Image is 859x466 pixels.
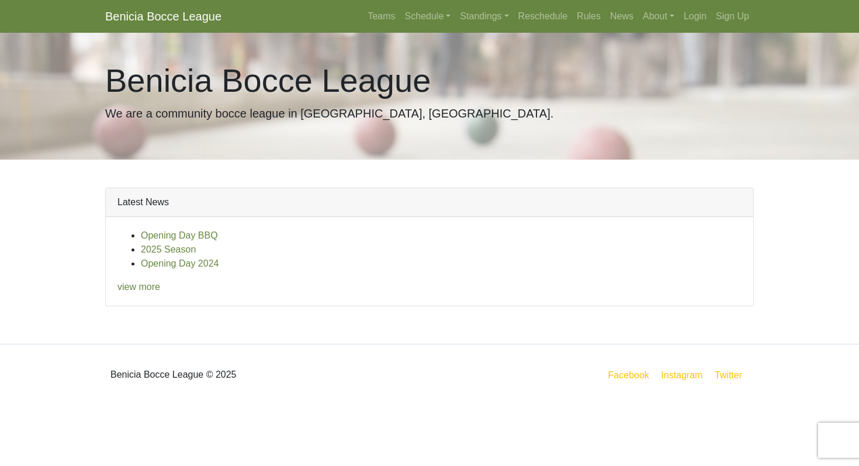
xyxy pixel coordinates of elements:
[105,5,221,28] a: Benicia Bocce League
[141,244,196,254] a: 2025 Season
[106,188,753,217] div: Latest News
[514,5,573,28] a: Reschedule
[400,5,456,28] a: Schedule
[96,354,430,396] div: Benicia Bocce League © 2025
[141,230,218,240] a: Opening Day BBQ
[141,258,219,268] a: Opening Day 2024
[638,5,679,28] a: About
[105,61,754,100] h1: Benicia Bocce League
[105,105,754,122] p: We are a community bocce league in [GEOGRAPHIC_DATA], [GEOGRAPHIC_DATA].
[606,368,652,382] a: Facebook
[712,368,751,382] a: Twitter
[363,5,400,28] a: Teams
[711,5,754,28] a: Sign Up
[572,5,605,28] a: Rules
[605,5,638,28] a: News
[679,5,711,28] a: Login
[659,368,705,382] a: Instagram
[117,282,160,292] a: view more
[455,5,513,28] a: Standings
